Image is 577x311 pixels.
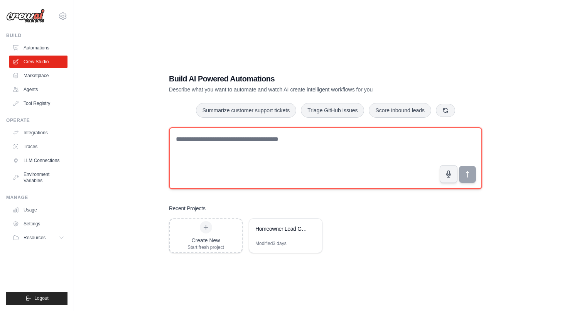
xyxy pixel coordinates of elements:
[34,295,49,301] span: Logout
[169,73,428,84] h1: Build AI Powered Automations
[9,127,67,139] a: Integrations
[9,204,67,216] a: Usage
[6,32,67,39] div: Build
[9,168,67,187] a: Environment Variables
[9,69,67,82] a: Marketplace
[440,165,457,183] button: Click to speak your automation idea
[6,9,45,24] img: Logo
[9,140,67,153] a: Traces
[169,205,206,212] h3: Recent Projects
[9,232,67,244] button: Resources
[6,292,67,305] button: Logout
[369,103,431,118] button: Score inbound leads
[9,218,67,230] a: Settings
[24,235,46,241] span: Resources
[255,225,308,233] div: Homeowner Lead Generation Pipeline
[301,103,364,118] button: Triage GitHub issues
[9,97,67,110] a: Tool Registry
[196,103,296,118] button: Summarize customer support tickets
[255,240,287,247] div: Modified 3 days
[9,56,67,68] a: Crew Studio
[187,237,224,244] div: Create New
[9,83,67,96] a: Agents
[9,42,67,54] a: Automations
[9,154,67,167] a: LLM Connections
[436,104,455,117] button: Get new suggestions
[538,274,577,311] iframe: Chat Widget
[6,117,67,123] div: Operate
[187,244,224,250] div: Start fresh project
[169,86,428,93] p: Describe what you want to automate and watch AI create intelligent workflows for you
[6,194,67,201] div: Manage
